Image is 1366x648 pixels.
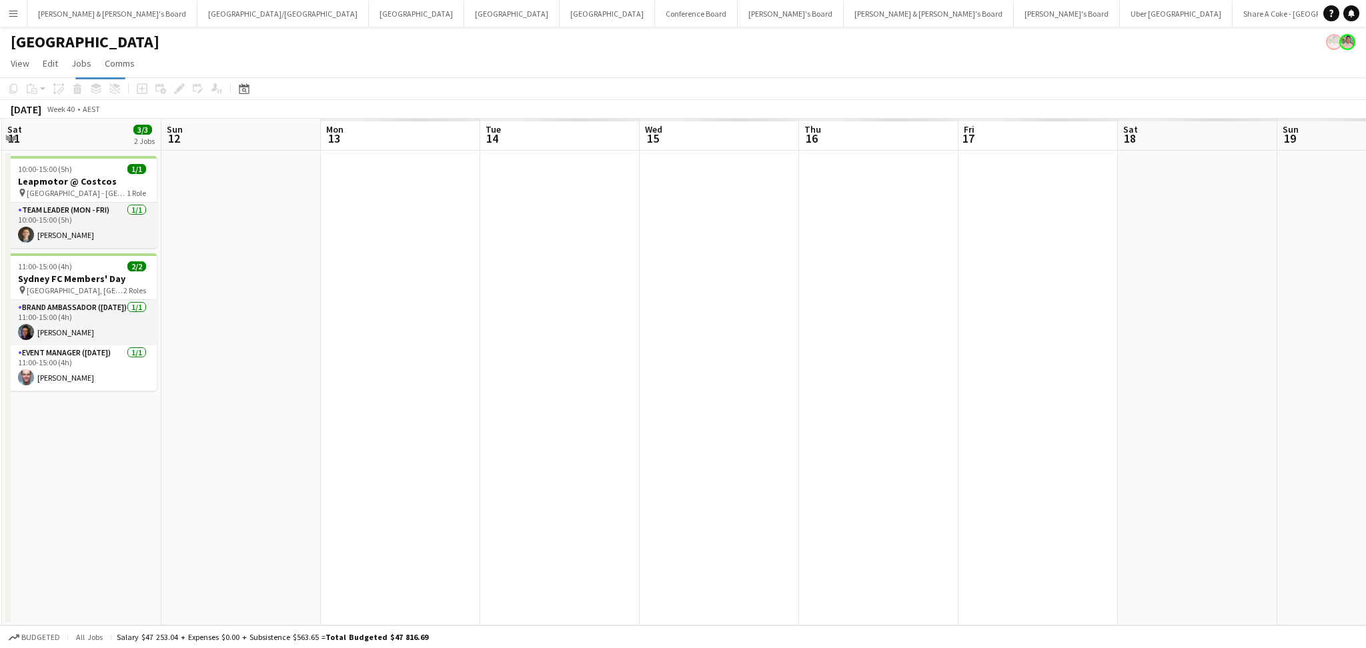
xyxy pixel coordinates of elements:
[560,1,655,27] button: [GEOGRAPHIC_DATA]
[369,1,464,27] button: [GEOGRAPHIC_DATA]
[73,632,105,642] span: All jobs
[738,1,844,27] button: [PERSON_NAME]'s Board
[27,1,197,27] button: [PERSON_NAME] & [PERSON_NAME]'s Board
[117,632,428,642] div: Salary $47 253.04 + Expenses $0.00 + Subsistence $563.65 =
[1014,1,1120,27] button: [PERSON_NAME]'s Board
[1326,34,1342,50] app-user-avatar: Arrence Torres
[1339,34,1355,50] app-user-avatar: Arrence Torres
[325,632,428,642] span: Total Budgeted $47 816.69
[464,1,560,27] button: [GEOGRAPHIC_DATA]
[844,1,1014,27] button: [PERSON_NAME] & [PERSON_NAME]'s Board
[197,1,369,27] button: [GEOGRAPHIC_DATA]/[GEOGRAPHIC_DATA]
[7,630,62,645] button: Budgeted
[1120,1,1233,27] button: Uber [GEOGRAPHIC_DATA]
[21,633,60,642] span: Budgeted
[655,1,738,27] button: Conference Board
